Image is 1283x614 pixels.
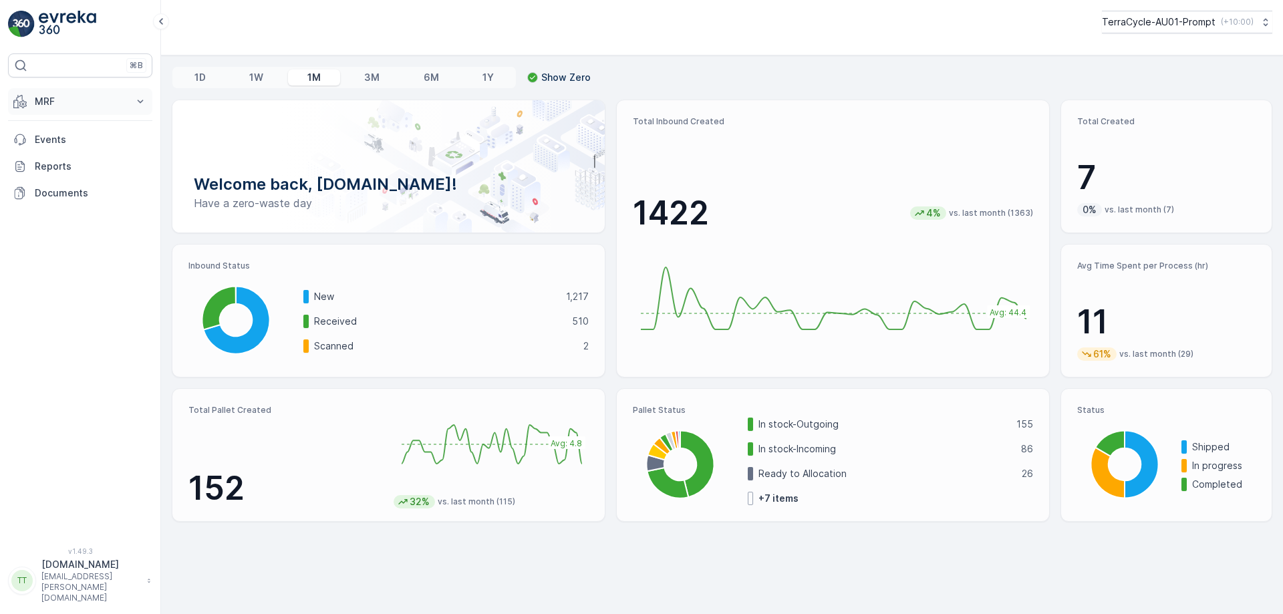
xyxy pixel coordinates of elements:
p: 7 [1077,158,1256,198]
p: Events [35,133,147,146]
button: MRF [8,88,152,115]
button: TerraCycle-AU01-Prompt(+10:00) [1102,11,1272,33]
p: MRF [35,95,126,108]
p: 152 [188,468,383,508]
p: 32% [408,495,431,508]
p: In progress [1192,459,1256,472]
p: In stock-Outgoing [758,418,1008,431]
p: Shipped [1192,440,1256,454]
p: [EMAIL_ADDRESS][PERSON_NAME][DOMAIN_NAME] [41,571,140,603]
p: New [314,290,557,303]
p: TerraCycle-AU01-Prompt [1102,15,1216,29]
img: logo_light-DOdMpM7g.png [39,11,96,37]
p: Ready to Allocation [758,467,1013,480]
p: 1W [249,71,263,84]
button: TT[DOMAIN_NAME][EMAIL_ADDRESS][PERSON_NAME][DOMAIN_NAME] [8,558,152,603]
p: Show Zero [541,71,591,84]
p: Scanned [314,339,575,353]
p: 510 [572,315,589,328]
a: Events [8,126,152,153]
p: Total Inbound Created [633,116,1033,127]
p: 86 [1021,442,1033,456]
p: 1,217 [566,290,589,303]
p: 4% [925,206,942,220]
p: 1M [307,71,321,84]
img: logo [8,11,35,37]
p: [DOMAIN_NAME] [41,558,140,571]
p: vs. last month (115) [438,496,515,507]
p: Inbound Status [188,261,589,271]
p: 2 [583,339,589,353]
p: 155 [1016,418,1033,431]
p: Have a zero-waste day [194,195,583,211]
p: Welcome back, [DOMAIN_NAME]! [194,174,583,195]
p: Documents [35,186,147,200]
p: + 7 items [758,492,799,505]
span: v 1.49.3 [8,547,152,555]
p: Total Pallet Created [188,405,383,416]
p: Received [314,315,563,328]
p: 0% [1081,203,1098,216]
p: 11 [1077,302,1256,342]
p: 26 [1022,467,1033,480]
p: vs. last month (1363) [949,208,1033,218]
div: TT [11,570,33,591]
p: 1D [194,71,206,84]
p: Avg Time Spent per Process (hr) [1077,261,1256,271]
p: ⌘B [130,60,143,71]
p: Reports [35,160,147,173]
a: Reports [8,153,152,180]
p: Pallet Status [633,405,1033,416]
p: 61% [1092,347,1113,361]
p: In stock-Incoming [758,442,1012,456]
p: Completed [1192,478,1256,491]
p: Status [1077,405,1256,416]
a: Documents [8,180,152,206]
p: 1422 [633,193,709,233]
p: 3M [364,71,380,84]
p: ( +10:00 ) [1221,17,1254,27]
p: vs. last month (29) [1119,349,1193,359]
p: 1Y [482,71,494,84]
p: vs. last month (7) [1105,204,1174,215]
p: Total Created [1077,116,1256,127]
p: 6M [424,71,439,84]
